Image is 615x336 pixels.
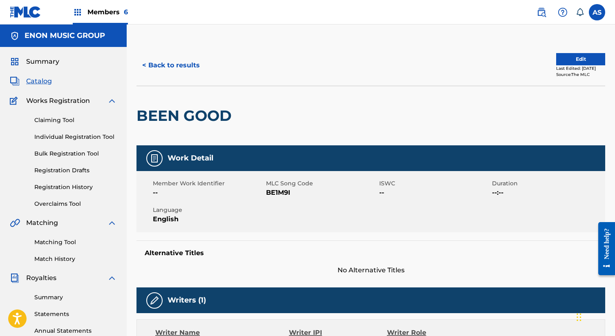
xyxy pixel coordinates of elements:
a: Summary [34,293,117,302]
a: Match History [34,255,117,263]
a: Bulk Registration Tool [34,149,117,158]
img: Royalties [10,273,20,283]
img: expand [107,273,117,283]
span: Royalties [26,273,56,283]
div: Help [555,4,571,20]
img: search [537,7,546,17]
a: Public Search [533,4,550,20]
h5: Alternative Titles [145,249,597,257]
a: Claiming Tool [34,116,117,125]
span: Duration [492,179,603,188]
div: Source: The MLC [556,71,605,78]
span: No Alternative Titles [136,265,605,275]
span: Members [87,7,128,17]
img: Matching [10,218,20,228]
iframe: Chat Widget [574,297,615,336]
a: Overclaims Tool [34,200,117,208]
span: Language [153,206,264,214]
span: English [153,214,264,224]
a: Individual Registration Tool [34,133,117,141]
img: Top Rightsholders [73,7,83,17]
h5: ENON MUSIC GROUP [25,31,105,40]
div: Drag [577,305,581,329]
div: Notifications [576,8,584,16]
img: expand [107,96,117,106]
iframe: Resource Center [592,216,615,282]
span: ISWC [379,179,490,188]
button: Edit [556,53,605,65]
span: BE1M9I [266,188,377,198]
img: Works Registration [10,96,20,106]
img: Work Detail [150,154,159,163]
a: Matching Tool [34,238,117,247]
button: < Back to results [136,55,206,76]
a: Registration Drafts [34,166,117,175]
h5: Work Detail [168,154,213,163]
span: Member Work Identifier [153,179,264,188]
span: Matching [26,218,58,228]
img: expand [107,218,117,228]
a: Registration History [34,183,117,191]
span: Catalog [26,76,52,86]
span: -- [379,188,490,198]
img: help [558,7,568,17]
span: MLC Song Code [266,179,377,188]
a: SummarySummary [10,57,59,67]
a: Annual Statements [34,327,117,335]
span: --:-- [492,188,603,198]
span: Works Registration [26,96,90,106]
a: Statements [34,310,117,318]
a: CatalogCatalog [10,76,52,86]
div: User Menu [589,4,605,20]
span: -- [153,188,264,198]
img: Summary [10,57,20,67]
div: Last Edited: [DATE] [556,65,605,71]
img: Writers [150,296,159,305]
img: Accounts [10,31,20,41]
img: MLC Logo [10,6,41,18]
img: Catalog [10,76,20,86]
h2: BEEN GOOD [136,107,236,125]
span: 6 [124,8,128,16]
h5: Writers (1) [168,296,206,305]
span: Summary [26,57,59,67]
